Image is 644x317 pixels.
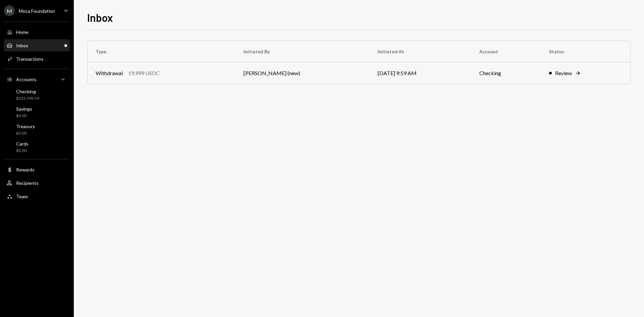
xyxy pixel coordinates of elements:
[16,194,28,199] div: Team
[19,8,55,14] div: Moca Foundation
[235,41,370,62] th: Initiated By
[16,113,32,119] div: $0.00
[16,123,35,129] div: Treasury
[4,121,70,138] a: Treasury$0.00
[16,43,28,48] div: Inbox
[4,39,70,51] a: Inbox
[88,41,235,62] th: Type
[96,69,123,77] div: Withdrawal
[370,41,471,62] th: Initiated At
[16,167,35,172] div: Rewards
[4,190,70,202] a: Team
[16,89,39,94] div: Checking
[16,29,29,35] div: Home
[16,130,35,136] div: $0.00
[370,62,471,84] td: [DATE] 9:59 AM
[4,163,70,175] a: Rewards
[4,139,70,155] a: Cards$0.00
[4,87,70,103] a: Checking$333,398.59
[16,76,37,82] div: Accounts
[16,148,29,154] div: $0.00
[16,106,32,112] div: Savings
[16,141,29,147] div: Cards
[555,69,572,77] div: Review
[235,62,370,84] td: [PERSON_NAME] (new)
[128,69,160,77] div: 19,999 USDC
[541,41,630,62] th: Status
[4,104,70,120] a: Savings$0.00
[16,96,39,101] div: $333,398.59
[4,53,70,65] a: Transactions
[16,56,44,62] div: Transactions
[471,62,541,84] td: Checking
[4,177,70,189] a: Recipients
[4,26,70,38] a: Home
[4,5,15,16] div: M
[87,11,113,24] h1: Inbox
[16,180,39,186] div: Recipients
[471,41,541,62] th: Account
[4,73,70,85] a: Accounts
